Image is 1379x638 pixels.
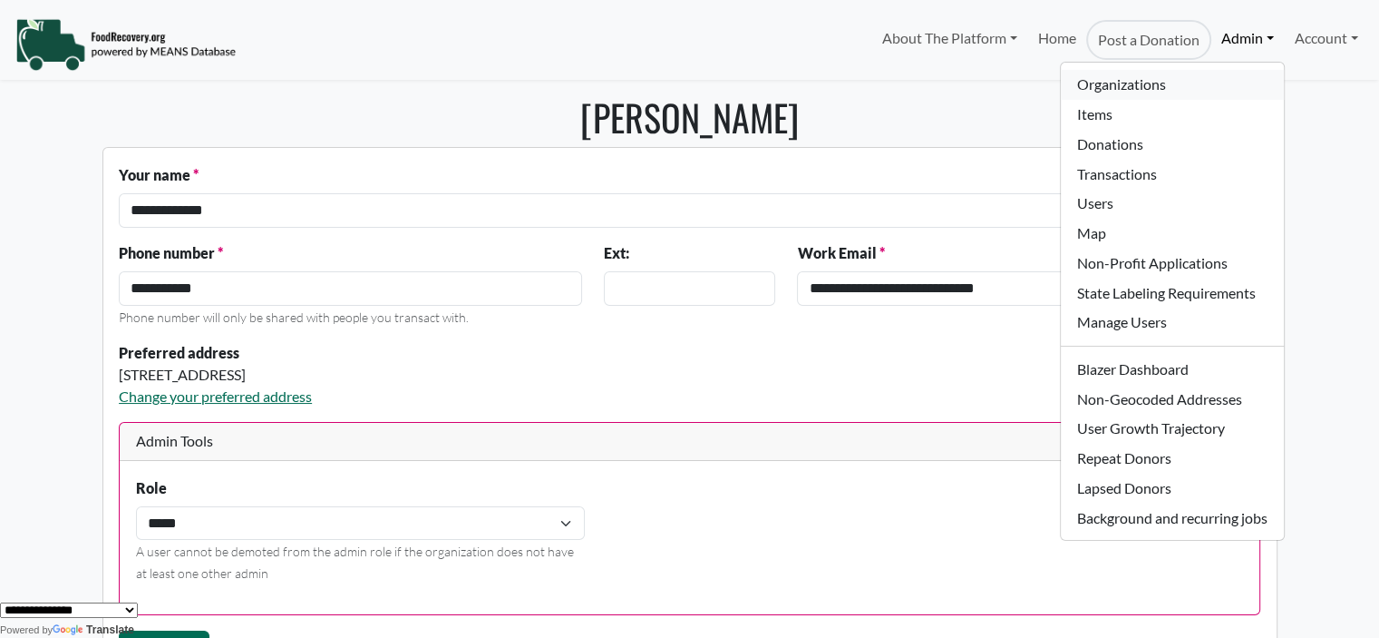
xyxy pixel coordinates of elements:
div: [STREET_ADDRESS] [119,364,775,386]
a: Background and recurring jobs [1061,503,1283,533]
div: Admin Tools [120,423,1259,462]
a: Manage Users [1061,308,1283,338]
a: Repeat Donors [1061,444,1283,474]
a: Non-Profit Applications [1061,248,1283,278]
strong: Preferred address [119,344,239,361]
a: Admin [1211,20,1284,56]
h1: [PERSON_NAME] [102,95,1277,139]
small: Phone number will only be shared with people you transact with. [119,309,469,325]
a: Map [1061,219,1283,249]
a: Lapsed Donors [1061,474,1283,504]
ul: Admin [1060,62,1284,541]
a: Account [1285,20,1368,56]
a: Donations [1061,129,1283,159]
a: Organizations [1061,70,1283,100]
label: Phone number [119,242,223,264]
a: State Labeling Requirements [1061,278,1283,308]
small: A user cannot be demoted from the admin role if the organization does not have at least one other... [136,544,574,581]
a: Items [1061,100,1283,130]
a: Blazer Dashboard [1061,354,1283,384]
a: Home [1027,20,1085,60]
a: Post a Donation [1086,20,1211,60]
label: Role [136,477,167,499]
label: Your name [119,164,199,186]
label: Work Email [797,242,884,264]
a: Transactions [1061,159,1283,189]
a: Non-Geocoded Addresses [1061,384,1283,414]
a: Translate [53,623,134,636]
a: Change your preferred address [119,388,312,405]
img: Google Translate [53,624,86,637]
a: User Growth Trajectory [1061,414,1283,444]
label: Ext: [604,242,629,264]
a: About The Platform [872,20,1027,56]
img: NavigationLogo_FoodRecovery-91c16205cd0af1ed486a0f1a7774a6544ea792ac00100771e7dd3ec7c0e58e41.png [15,17,236,72]
a: Users [1061,189,1283,219]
